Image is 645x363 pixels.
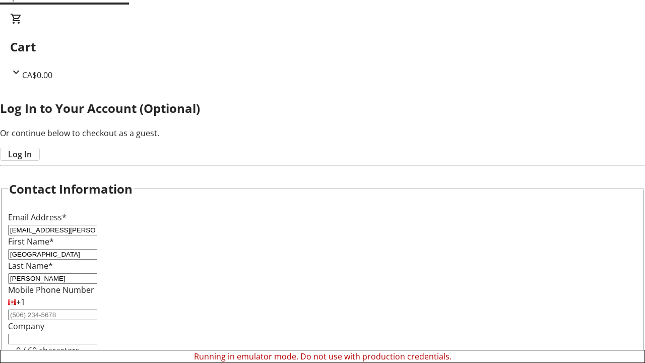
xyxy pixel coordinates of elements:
[8,212,67,223] label: Email Address*
[8,260,53,271] label: Last Name*
[22,70,52,81] span: CA$0.00
[10,38,635,56] h2: Cart
[8,148,32,160] span: Log In
[8,321,44,332] label: Company
[9,180,133,198] h2: Contact Information
[8,284,94,295] label: Mobile Phone Number
[8,310,97,320] input: (506) 234-5678
[16,345,80,356] tr-character-limit: 0 / 60 characters
[10,13,635,81] div: CartCA$0.00
[8,236,54,247] label: First Name*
